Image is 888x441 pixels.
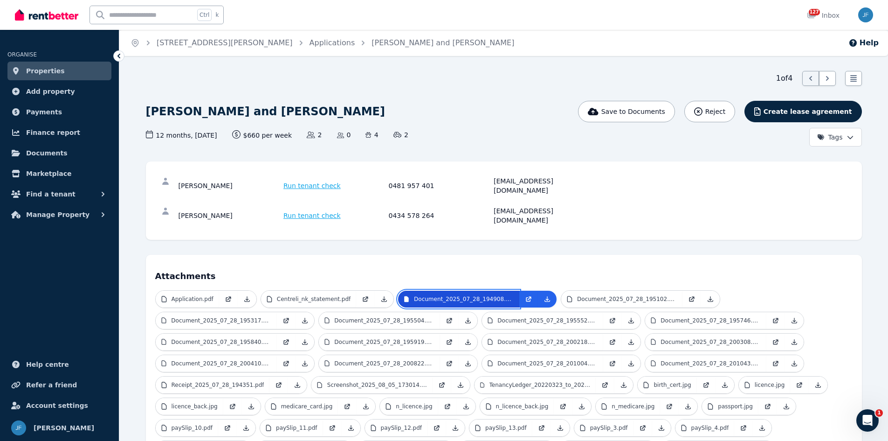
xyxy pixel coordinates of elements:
span: 4 [365,130,378,140]
p: Document_2025_07_28_194908.pdf [414,295,514,303]
a: Add property [7,82,111,101]
a: Payments [7,103,111,121]
a: passport.jpg [702,398,758,415]
a: Open in new Tab [323,420,342,436]
a: Centreli_nk_statement.pdf [261,291,356,308]
a: Open in new Tab [766,312,785,329]
a: Download Attachment [296,355,314,372]
span: Tags [817,133,843,142]
button: Find a tenant [7,185,111,203]
span: 1 [875,409,883,417]
a: Download Attachment [288,377,307,393]
span: Run tenant check [283,211,341,220]
p: Document_2025_07_28_200218.pdf [497,338,597,346]
p: n_licence.jpg [396,403,432,410]
span: Reject [705,107,725,116]
a: Download Attachment [572,398,591,415]
a: Help centre [7,355,111,374]
a: Download Attachment [342,420,360,436]
a: Open in new Tab [277,334,296,350]
a: Open in new Tab [660,398,679,415]
div: Inbox [807,11,840,20]
span: 0 [337,130,351,140]
a: Download Attachment [809,377,827,393]
a: Download Attachment [614,377,633,393]
p: Document_2025_07_28_195102.pdf [577,295,677,303]
a: Open in new Tab [596,377,614,393]
button: Tags [809,128,862,147]
h1: [PERSON_NAME] and [PERSON_NAME] [146,104,385,119]
a: Document_2025_07_28_195746.pdf [645,312,766,329]
button: Create lease agreement [744,101,861,122]
a: Download Attachment [679,398,697,415]
a: Open in new Tab [223,398,242,415]
div: [PERSON_NAME] [179,206,281,225]
a: Open in new Tab [433,377,451,393]
a: Open in new Tab [338,398,357,415]
a: Open in new Tab [277,312,296,329]
a: Open in new Tab [438,398,457,415]
p: Application.pdf [172,295,213,303]
p: Centreli_nk_statement.pdf [277,295,351,303]
a: licence_back.jpg [156,398,223,415]
a: paySlip_11.pdf [260,420,323,436]
a: paySlip_13.pdf [469,420,532,436]
a: Open in new Tab [633,420,652,436]
a: n_licence_back.jpg [480,398,554,415]
a: Open in new Tab [440,355,459,372]
span: k [215,11,219,19]
a: paySlip_10.pdf [156,420,219,436]
span: $660 per week [232,130,292,140]
a: Download Attachment [785,355,804,372]
a: Document_2025_07_28_200410.pdf [156,355,277,372]
a: Open in new Tab [218,420,237,436]
a: Open in new Tab [603,334,622,350]
span: Payments [26,106,62,118]
a: paySlip_3.pdf [574,420,633,436]
a: Document_2025_07_28_195919.pdf [319,334,440,350]
button: Help [848,37,879,49]
a: Download Attachment [238,291,256,308]
p: licence.jpg [755,381,785,389]
span: Help centre [26,359,69,370]
a: Document_2025_07_28_195317.pdf [156,312,277,329]
a: Download Attachment [753,420,771,436]
a: Open in new Tab [766,355,785,372]
a: Download Attachment [457,398,475,415]
a: Application.pdf [156,291,219,308]
a: n_licence.jpg [380,398,438,415]
a: Document_2025_07_28_200822.pdf [319,355,440,372]
p: n_medicare.jpg [612,403,654,410]
a: Download Attachment [459,312,477,329]
div: 0434 578 264 [389,206,491,225]
p: paySlip_11.pdf [276,424,317,432]
span: Account settings [26,400,88,411]
p: Document_2025_07_28_195919.pdf [334,338,434,346]
a: Open in new Tab [440,312,459,329]
a: Properties [7,62,111,80]
p: birth_cert.jpg [654,381,691,389]
div: [EMAIL_ADDRESS][DOMAIN_NAME] [494,176,596,195]
img: John Frith [858,7,873,22]
p: Document_2025_07_28_195317.pdf [171,317,271,324]
h4: Attachments [155,264,853,283]
a: Open in new Tab [697,377,716,393]
p: TenancyLedger_20220323_to_20250724.pdf [489,381,591,389]
a: Documents [7,144,111,162]
img: John Frith [11,420,26,435]
span: Documents [26,147,68,159]
span: 127 [809,9,820,15]
span: 1 of 4 [776,73,793,84]
p: Document_2025_07_28_195504.pdf [334,317,434,324]
span: Create lease agreement [764,107,852,116]
a: Open in new Tab [758,398,777,415]
a: Open in new Tab [219,291,238,308]
a: Screenshot_2025_08_05_173014.png [311,377,433,393]
p: paySlip_13.pdf [485,424,527,432]
a: Open in new Tab [766,334,785,350]
a: Download Attachment [242,398,261,415]
p: Document_2025_07_28_195746.pdf [661,317,760,324]
a: Download Attachment [538,291,557,308]
a: Download Attachment [459,355,477,372]
p: Document_2025_07_28_201004.pdf [497,360,597,367]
